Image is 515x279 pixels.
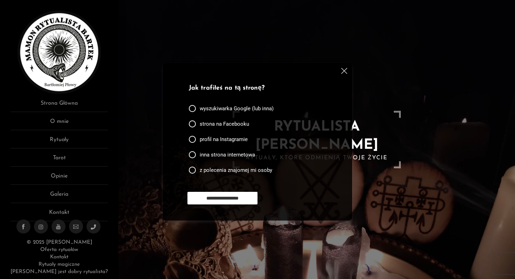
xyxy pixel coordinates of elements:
span: z polecenia znajomej mi osoby [200,167,272,174]
a: Tarot [11,154,108,167]
img: Rytualista Bartek [18,11,101,94]
a: Strona Główna [11,99,108,112]
a: Rytuały [11,135,108,148]
a: [PERSON_NAME] jest dobry rytualista? [11,269,108,274]
a: Opinie [11,172,108,185]
p: Jak trafiłeś na tą stronę? [189,84,323,93]
img: cross.svg [341,68,347,74]
a: Kontakt [11,208,108,221]
span: profil na Instagramie [200,136,248,143]
span: wyszukiwarka Google (lub inna) [200,105,274,112]
a: Galeria [11,190,108,203]
a: Kontakt [50,254,68,260]
span: inna strona internetowa [200,151,255,158]
a: Oferta rytuałów [40,247,78,252]
a: O mnie [11,117,108,130]
span: strona na Facebooku [200,120,249,127]
a: Rytuały magiczne [39,262,80,267]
